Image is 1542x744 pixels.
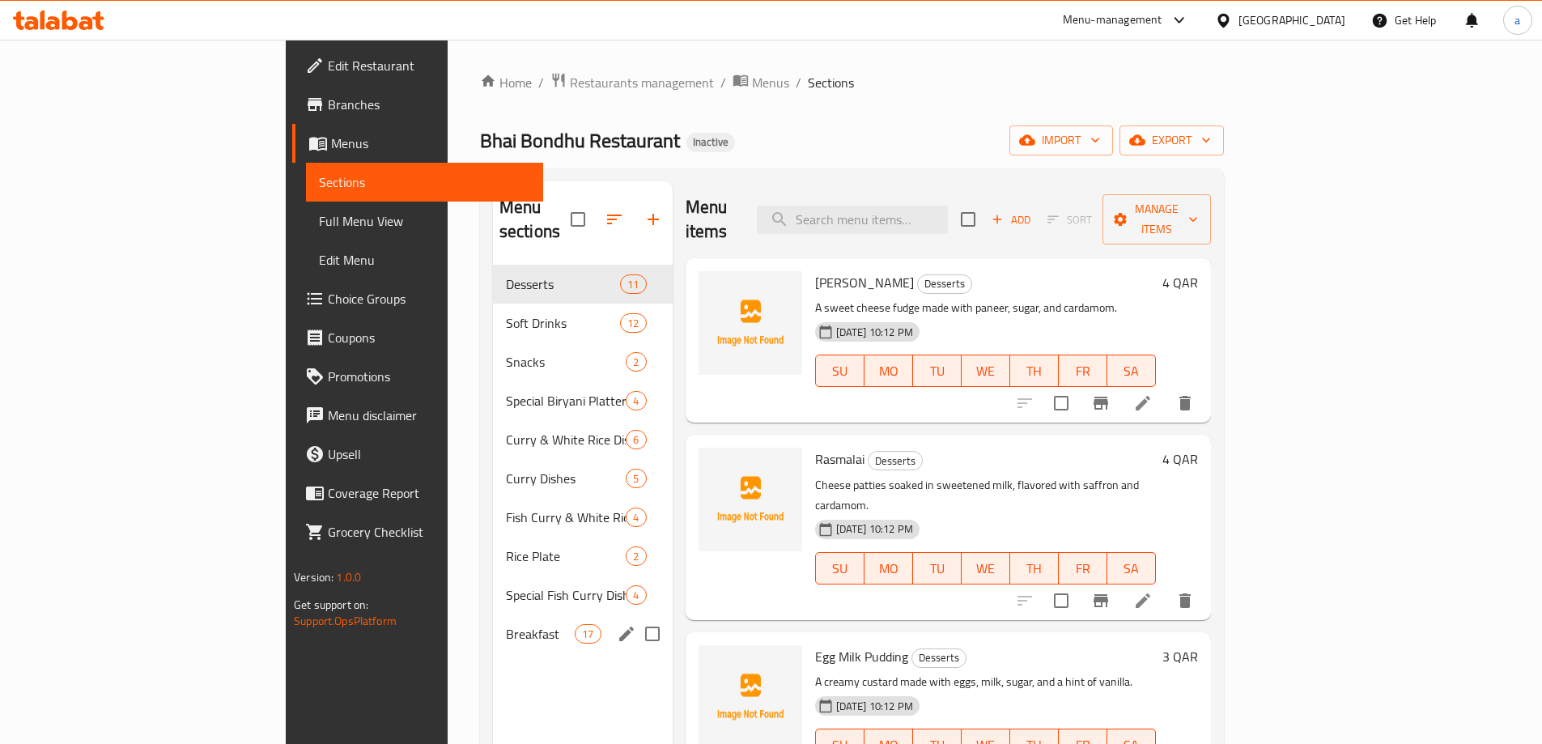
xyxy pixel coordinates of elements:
[627,588,645,603] span: 4
[620,274,646,294] div: items
[493,342,673,381] div: Snacks2
[493,258,673,660] nav: Menu sections
[634,200,673,239] button: Add section
[627,510,645,525] span: 4
[506,624,575,644] span: Breakfast
[292,318,543,357] a: Coupons
[1017,557,1052,580] span: TH
[292,435,543,474] a: Upsell
[1017,359,1052,383] span: TH
[480,122,680,159] span: Bhai Bondhu Restaurant
[1166,384,1204,423] button: delete
[1133,393,1153,413] a: Edit menu item
[913,552,962,585] button: TU
[1010,552,1059,585] button: TH
[720,73,726,92] li: /
[962,355,1010,387] button: WE
[627,471,645,487] span: 5
[493,459,673,498] div: Curry Dishes5
[506,585,627,605] span: Special Fish Curry Dishes
[506,391,627,410] span: Special Biryani Platter
[757,206,948,234] input: search
[506,469,627,488] div: Curry Dishes
[331,134,530,153] span: Menus
[1166,581,1204,620] button: delete
[815,672,1156,692] p: A creamy custard made with eggs, milk, sugar, and a hint of vanilla.
[627,355,645,370] span: 2
[918,274,971,293] span: Desserts
[822,557,858,580] span: SU
[1114,359,1149,383] span: SA
[1081,581,1120,620] button: Branch-specific-item
[699,448,802,551] img: Rasmalai
[868,451,923,470] div: Desserts
[626,391,646,410] div: items
[968,359,1004,383] span: WE
[912,648,966,667] span: Desserts
[1081,384,1120,423] button: Branch-specific-item
[626,508,646,527] div: items
[292,279,543,318] a: Choice Groups
[686,135,735,149] span: Inactive
[506,274,620,294] span: Desserts
[621,277,645,292] span: 11
[989,210,1033,229] span: Add
[620,313,646,333] div: items
[506,546,627,566] span: Rice Plate
[506,508,627,527] span: Fish Curry & White Rice Dishes
[292,46,543,85] a: Edit Restaurant
[830,521,920,537] span: [DATE] 10:12 PM
[699,271,802,375] img: Shana Sandash
[1065,359,1101,383] span: FR
[1162,645,1198,668] h6: 3 QAR
[733,72,789,93] a: Menus
[306,163,543,202] a: Sections
[911,648,966,668] div: Desserts
[822,359,858,383] span: SU
[627,549,645,564] span: 2
[1009,125,1113,155] button: import
[830,325,920,340] span: [DATE] 10:12 PM
[871,557,907,580] span: MO
[815,298,1156,318] p: A sweet cheese fudge made with paneer, sugar, and cardamom.
[493,614,673,653] div: Breakfast17edit
[626,430,646,449] div: items
[493,576,673,614] div: Special Fish Curry Dishes4
[1065,557,1101,580] span: FR
[815,447,864,471] span: Rasmalai
[493,420,673,459] div: Curry & White Rice Dishes6
[627,393,645,409] span: 4
[595,200,634,239] span: Sort sections
[869,452,922,470] span: Desserts
[1119,125,1224,155] button: export
[506,352,627,372] div: Snacks
[752,73,789,92] span: Menus
[319,172,530,192] span: Sections
[328,289,530,308] span: Choice Groups
[968,557,1004,580] span: WE
[1514,11,1520,29] span: a
[550,72,714,93] a: Restaurants management
[627,432,645,448] span: 6
[686,195,737,244] h2: Menu items
[292,124,543,163] a: Menus
[815,355,864,387] button: SU
[493,381,673,420] div: Special Biryani Platter4
[336,567,361,588] span: 1.0.0
[493,304,673,342] div: Soft Drinks12
[621,316,645,331] span: 12
[686,133,735,152] div: Inactive
[306,240,543,279] a: Edit Menu
[328,328,530,347] span: Coupons
[319,250,530,270] span: Edit Menu
[1162,448,1198,470] h6: 4 QAR
[1010,355,1059,387] button: TH
[328,483,530,503] span: Coverage Report
[864,552,913,585] button: MO
[1162,271,1198,294] h6: 4 QAR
